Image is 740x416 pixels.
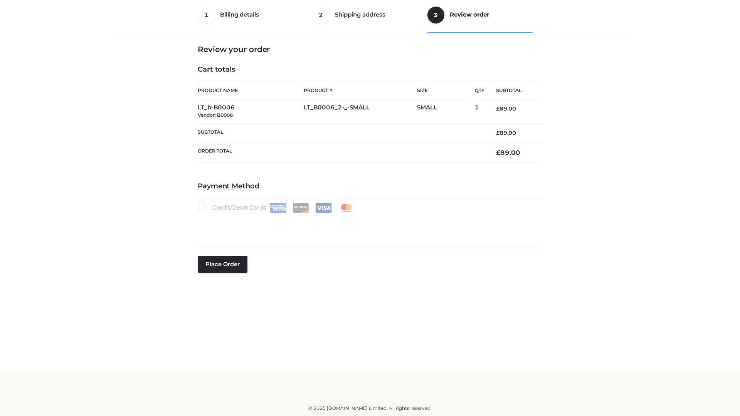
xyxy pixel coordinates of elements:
th: Subtotal [198,123,484,142]
td: SMALL [417,99,475,124]
span: £ [496,149,500,156]
bdi: 89.00 [496,149,520,156]
td: LT_b-B0006 [198,99,304,124]
img: Visa [315,203,332,213]
iframe: Secure payment input frame [196,211,541,240]
th: Product # [304,82,417,99]
bdi: 89.00 [496,129,516,136]
img: Discover [293,203,309,213]
th: Order Total [198,143,484,163]
td: LT_B0006_2-_-SMALL [304,99,417,124]
h4: Cart totals [198,65,542,74]
span: £ [496,105,499,112]
img: Mastercard [338,203,355,213]
label: Credit/Debit Cards [198,203,355,213]
th: Product Name [198,82,304,99]
h3: Review your order [198,45,542,54]
button: Place order [198,256,247,273]
small: Vendor: B0006 [198,112,233,118]
td: 1 [475,99,484,124]
th: Qty [475,82,484,99]
img: Amex [270,203,286,213]
th: Size [417,82,471,99]
h4: Payment Method [198,182,542,191]
th: Subtotal [484,82,542,99]
span: £ [496,129,499,136]
bdi: 89.00 [496,105,516,112]
div: © 2025 [DOMAIN_NAME] Limited. All rights reserved. [114,404,626,412]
